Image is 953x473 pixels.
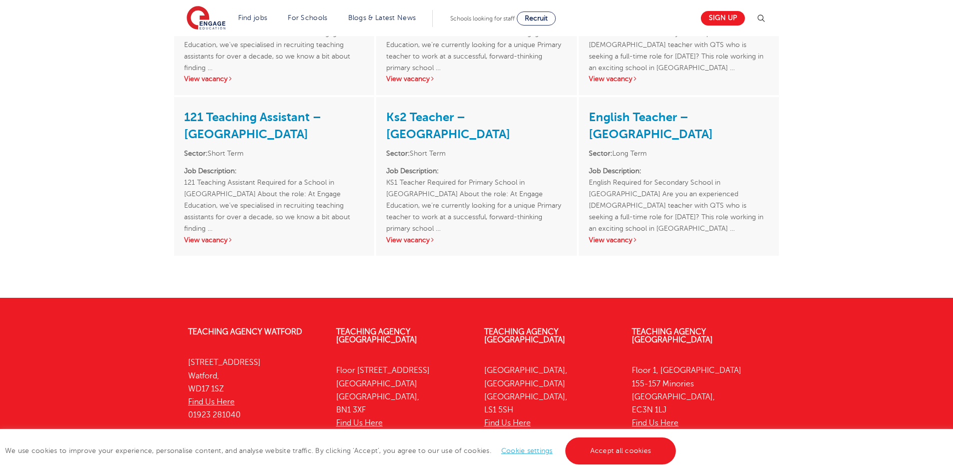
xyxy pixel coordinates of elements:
strong: Sector: [184,150,208,157]
a: Find Us Here [632,418,678,427]
a: Find Us Here [484,418,531,427]
a: View vacancy [386,75,435,83]
a: Sign up [701,11,745,26]
li: Short Term [184,148,364,159]
a: Teaching Agency [GEOGRAPHIC_DATA] [336,327,417,344]
li: Long Term [589,148,769,159]
strong: Job Description: [184,167,237,175]
p: 121 Teaching Assistant Required for a School in [GEOGRAPHIC_DATA] About the role: At Engage Educa... [184,165,364,223]
a: Find Us Here [188,397,235,406]
a: 121 Teaching Assistant – [GEOGRAPHIC_DATA] [184,110,321,141]
p: 121 Teaching Assistant Required for a School in [GEOGRAPHIC_DATA] About the role: At Engage Educa... [184,5,364,62]
p: [GEOGRAPHIC_DATA], [GEOGRAPHIC_DATA] [GEOGRAPHIC_DATA], LS1 5SH 0113 323 7633 [484,364,617,443]
a: View vacancy [589,236,638,244]
a: View vacancy [589,75,638,83]
a: Find jobs [238,14,268,22]
span: Schools looking for staff [450,15,515,22]
a: View vacancy [184,236,233,244]
strong: Sector: [386,150,410,157]
a: Cookie settings [501,447,553,454]
a: Accept all cookies [565,437,676,464]
span: Recruit [525,15,548,22]
p: English Required for Secondary School in [GEOGRAPHIC_DATA] Are you an experienced [DEMOGRAPHIC_DA... [589,5,769,62]
li: Short Term [386,148,566,159]
a: View vacancy [386,236,435,244]
a: Teaching Agency [GEOGRAPHIC_DATA] [632,327,713,344]
a: For Schools [288,14,327,22]
p: KS1 Teacher Required for Primary School in [GEOGRAPHIC_DATA] About the role: At Engage Education,... [386,165,566,223]
a: Ks2 Teacher – [GEOGRAPHIC_DATA] [386,110,510,141]
span: We use cookies to improve your experience, personalise content, and analyse website traffic. By c... [5,447,678,454]
p: English Required for Secondary School in [GEOGRAPHIC_DATA] Are you an experienced [DEMOGRAPHIC_DA... [589,165,769,223]
a: View vacancy [184,75,233,83]
p: Floor 1, [GEOGRAPHIC_DATA] 155-157 Minories [GEOGRAPHIC_DATA], EC3N 1LJ 0333 150 8020 [632,364,765,443]
a: Teaching Agency [GEOGRAPHIC_DATA] [484,327,565,344]
p: Floor [STREET_ADDRESS] [GEOGRAPHIC_DATA] [GEOGRAPHIC_DATA], BN1 3XF 01273 447633 [336,364,469,443]
p: KS1 Teacher Required for Primary School in [GEOGRAPHIC_DATA] About the role: At Engage Education,... [386,5,566,62]
a: Teaching Agency Watford [188,327,302,336]
p: [STREET_ADDRESS] Watford, WD17 1SZ 01923 281040 [188,356,321,421]
a: Find Us Here [336,418,383,427]
strong: Sector: [589,150,612,157]
img: Engage Education [187,6,226,31]
strong: Job Description: [589,167,641,175]
a: Recruit [517,12,556,26]
strong: Job Description: [386,167,439,175]
a: Blogs & Latest News [348,14,416,22]
a: English Teacher – [GEOGRAPHIC_DATA] [589,110,713,141]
